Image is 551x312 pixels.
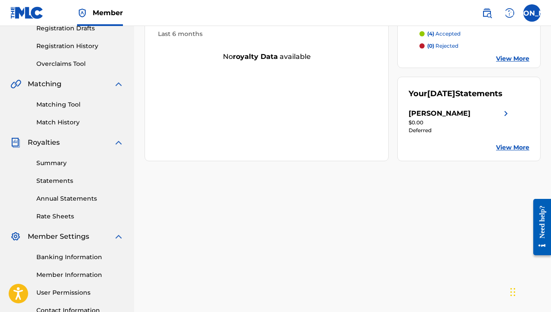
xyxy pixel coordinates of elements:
[36,212,124,221] a: Rate Sheets
[28,231,89,242] span: Member Settings
[508,270,551,312] iframe: Chat Widget
[145,52,388,62] div: No available
[36,270,124,279] a: Member Information
[510,279,516,305] div: Drag
[482,8,492,18] img: search
[427,42,434,49] span: (0)
[10,137,21,148] img: Royalties
[427,30,434,37] span: (4)
[113,231,124,242] img: expand
[36,253,124,262] a: Banking Information
[77,8,87,18] img: Top Rightsholder
[427,30,461,38] p: accepted
[36,42,124,51] a: Registration History
[36,176,124,185] a: Statements
[419,42,529,50] a: (0) rejected
[113,137,124,148] img: expand
[409,119,511,127] div: $0.00
[523,4,541,22] div: User Menu
[501,4,518,22] div: Help
[36,118,124,127] a: Match History
[409,88,503,100] div: Your Statements
[427,89,455,98] span: [DATE]
[427,42,458,50] p: rejected
[36,24,124,33] a: Registration Drafts
[28,137,60,148] span: Royalties
[158,29,375,39] div: Last 6 months
[409,108,511,134] a: [PERSON_NAME]right chevron icon$0.00Deferred
[478,4,496,22] a: Public Search
[28,79,61,89] span: Matching
[527,190,551,264] iframe: Resource Center
[93,8,123,18] span: Member
[10,6,44,19] img: MLC Logo
[10,79,21,89] img: Matching
[496,54,529,63] a: View More
[36,100,124,109] a: Matching Tool
[36,194,124,203] a: Annual Statements
[409,127,511,134] div: Deferred
[233,52,278,61] strong: royalty data
[10,231,21,242] img: Member Settings
[113,79,124,89] img: expand
[36,159,124,168] a: Summary
[501,108,511,119] img: right chevron icon
[409,108,470,119] div: [PERSON_NAME]
[496,143,529,152] a: View More
[504,8,515,18] img: help
[36,288,124,297] a: User Permissions
[36,59,124,68] a: Overclaims Tool
[419,30,529,38] a: (4) accepted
